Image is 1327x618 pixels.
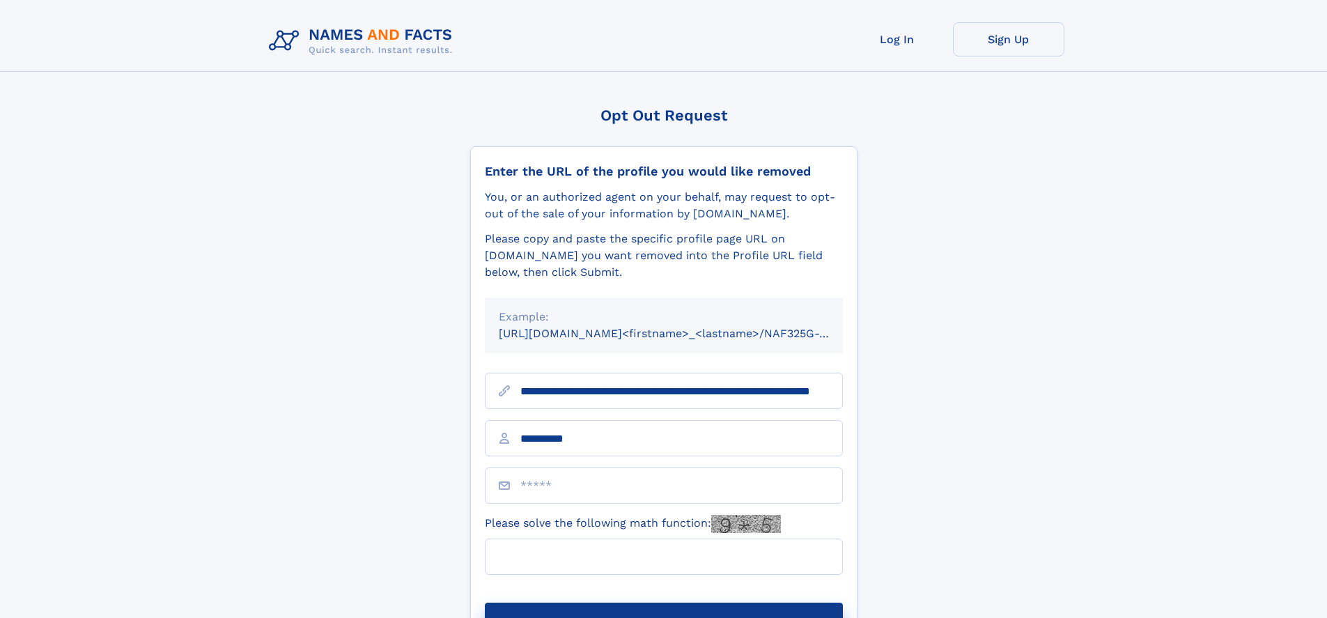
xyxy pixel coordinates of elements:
[499,309,829,325] div: Example:
[485,231,843,281] div: Please copy and paste the specific profile page URL on [DOMAIN_NAME] you want removed into the Pr...
[485,189,843,222] div: You, or an authorized agent on your behalf, may request to opt-out of the sale of your informatio...
[485,515,781,533] label: Please solve the following math function:
[953,22,1064,56] a: Sign Up
[470,107,857,124] div: Opt Out Request
[499,327,869,340] small: [URL][DOMAIN_NAME]<firstname>_<lastname>/NAF325G-xxxxxxxx
[841,22,953,56] a: Log In
[263,22,464,60] img: Logo Names and Facts
[485,164,843,179] div: Enter the URL of the profile you would like removed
